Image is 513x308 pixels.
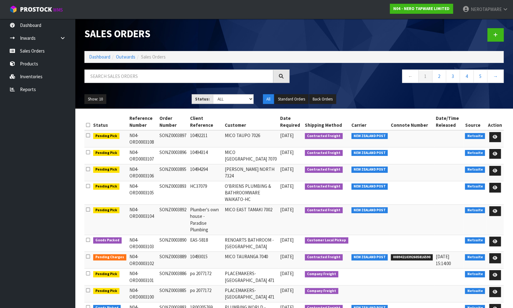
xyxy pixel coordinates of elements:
td: RENOARTS BATHROOM - [GEOGRAPHIC_DATA] [223,235,279,252]
span: [DATE] [280,287,294,293]
a: 2 [432,69,446,83]
th: Client Reference [188,113,223,130]
small: WMS [53,7,63,13]
span: Company Freight [305,271,338,277]
span: NEW ZEALAND POST [351,133,388,139]
span: Pending Pick [93,183,119,190]
a: 4 [460,69,474,83]
span: NEW ZEALAND POST [351,183,388,190]
span: Sales Orders [141,54,166,60]
span: Netsuite [465,150,485,156]
span: [DATE] 15:14:00 [436,254,451,266]
nav: Page navigation [299,69,504,85]
strong: Status: [195,96,210,102]
span: Netsuite [465,207,485,213]
th: Connote Number [389,113,434,130]
td: SONZ0003897 [158,130,188,147]
th: Carrier [350,113,390,130]
span: Netsuite [465,167,485,173]
td: SONZ0003890 [158,235,188,252]
span: Netsuite [465,133,485,139]
td: N04-ORD0003100 [128,285,158,302]
button: Show: 10 [84,94,106,104]
th: Action [486,113,504,130]
span: [DATE] [280,270,294,276]
span: Contracted Freight [305,150,343,156]
td: MICO TAURANGA 7040 [223,252,279,269]
span: Contracted Freight [305,167,343,173]
td: SONZ0003886 [158,269,188,285]
th: Date Required [279,113,303,130]
td: MICO [GEOGRAPHIC_DATA] 7070 [223,147,279,164]
span: Pending Pick [93,133,119,139]
td: po 2077172 [188,269,223,285]
th: Reference Number [128,113,158,130]
span: NEW ZEALAND POST [351,207,388,213]
span: NEROTAPWARE [470,6,501,12]
td: 10494314 [188,147,223,164]
td: po 2077172 [188,285,223,302]
button: All [263,94,274,104]
span: Pending Pick [93,207,119,213]
input: Search sales orders [84,69,273,83]
th: Shipping Method [303,113,350,130]
a: Outwards [116,54,135,60]
span: [DATE] [280,132,294,138]
td: O'BRIENS PLUMBING & BATHROOMWARE WAIKATO-HC [223,181,279,204]
span: Netsuite [465,254,485,260]
span: Customer Local Pickup [305,237,348,244]
button: Standard Orders [274,94,309,104]
span: ProStock [20,5,52,13]
td: EAS-5818 [188,235,223,252]
td: MICO EAST TAMAKI 7002 [223,204,279,235]
span: Netsuite [465,183,485,190]
a: 1 [418,69,432,83]
img: cube-alt.png [9,5,17,13]
td: SONZ0003892 [158,204,188,235]
td: SONZ0003895 [158,164,188,181]
span: Pending Pick [93,167,119,173]
th: Date/Time Released [434,113,464,130]
button: Back Orders [309,94,336,104]
span: [DATE] [280,254,294,259]
a: → [487,69,504,83]
span: Netsuite [465,271,485,277]
strong: N04 - NERO TAPWARE LIMITED [393,6,450,11]
h1: Sales Orders [84,28,289,39]
span: [DATE] [280,166,294,172]
td: 10493015 [188,252,223,269]
span: NEW ZEALAND POST [351,167,388,173]
td: SONZ0003885 [158,285,188,302]
td: PLACEMAKERS-[GEOGRAPHIC_DATA] 471 [223,285,279,302]
span: Pending Charges [93,254,126,260]
a: ← [402,69,419,83]
a: 3 [446,69,460,83]
th: Status [92,113,128,130]
td: Plumber's own house - Paradise Plumbing [188,204,223,235]
td: SONZ0003893 [158,181,188,204]
th: Customer [223,113,279,130]
a: 5 [473,69,487,83]
span: Contracted Freight [305,183,343,190]
td: 10494294 [188,164,223,181]
span: [DATE] [280,149,294,155]
td: N04-ORD0003102 [128,252,158,269]
span: Contracted Freight [305,207,343,213]
span: Company Freight [305,288,338,294]
td: N04-ORD0003105 [128,181,158,204]
a: Dashboard [89,54,110,60]
td: PLACEMAKERS-[GEOGRAPHIC_DATA] 471 [223,269,279,285]
td: N04-ORD0003101 [128,269,158,285]
span: [DATE] [280,237,294,243]
td: SONZ0003896 [158,147,188,164]
span: Pending Pick [93,288,119,294]
span: [DATE] [280,183,294,189]
td: N04-ORD0003103 [128,235,158,252]
td: HC37079 [188,181,223,204]
td: N04-ORD0003108 [128,130,158,147]
td: N04-ORD0003104 [128,204,158,235]
td: SONZ0003889 [158,252,188,269]
td: MICO TAUPO 7026 [223,130,279,147]
td: 10492211 [188,130,223,147]
th: Order Number [158,113,188,130]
